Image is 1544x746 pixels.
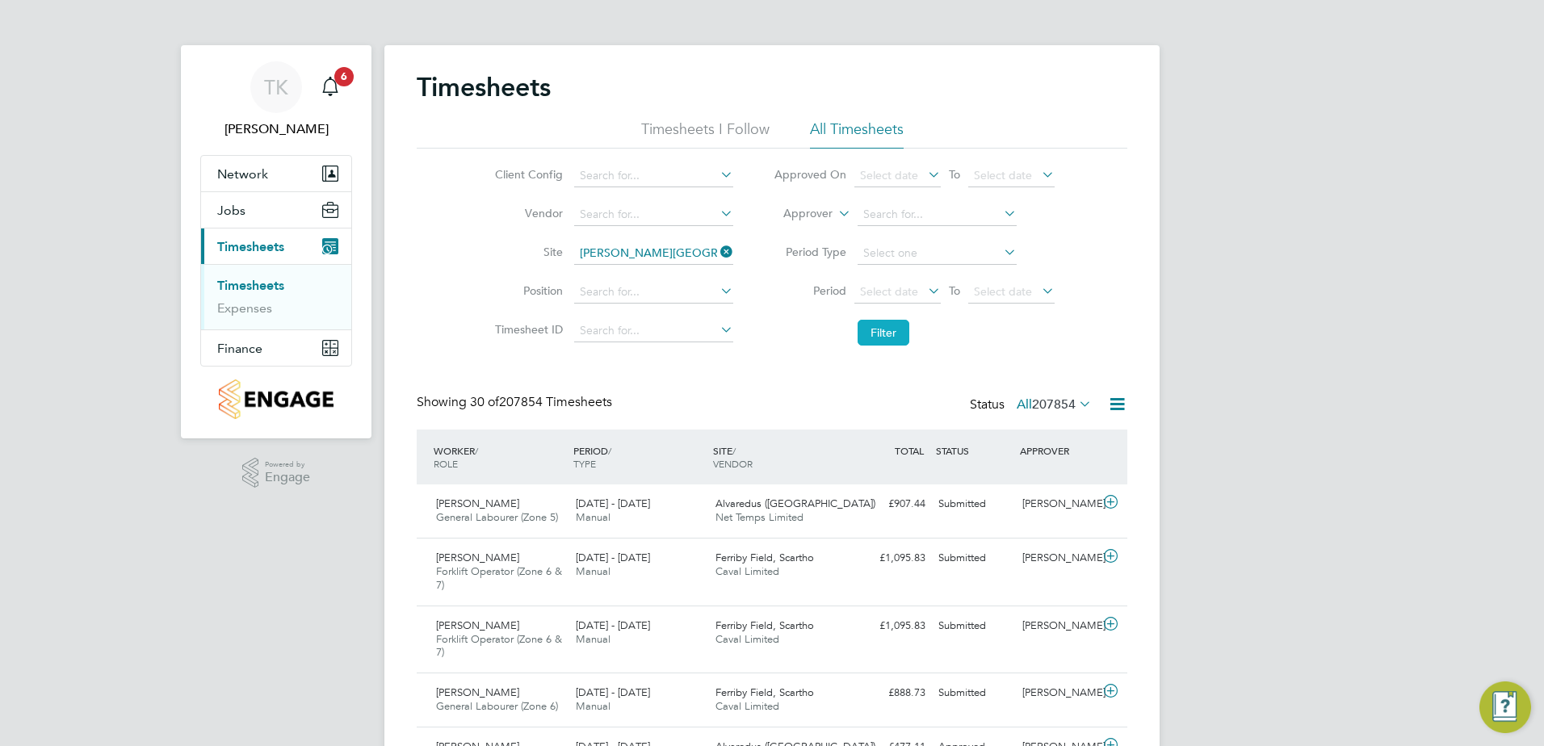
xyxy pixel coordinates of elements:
div: Status [970,394,1095,417]
a: Expenses [217,300,272,316]
div: Timesheets [201,264,351,329]
span: TOTAL [895,444,924,457]
span: VENDOR [713,457,753,470]
span: Caval Limited [715,699,779,713]
div: STATUS [932,436,1016,465]
span: [PERSON_NAME] [436,551,519,564]
span: / [608,444,611,457]
span: Jobs [217,203,245,218]
img: countryside-properties-logo-retina.png [219,379,333,419]
nav: Main navigation [181,45,371,438]
button: Network [201,156,351,191]
span: General Labourer (Zone 5) [436,510,558,524]
a: TK[PERSON_NAME] [200,61,352,139]
a: Timesheets [217,278,284,293]
span: Powered by [265,458,310,471]
span: [DATE] - [DATE] [576,618,650,632]
span: Timesheets [217,239,284,254]
div: [PERSON_NAME] [1016,613,1100,639]
span: / [732,444,736,457]
span: [DATE] - [DATE] [576,497,650,510]
span: Forklift Operator (Zone 6 & 7) [436,564,562,592]
label: Client Config [490,167,563,182]
span: TYPE [573,457,596,470]
button: Filter [858,320,909,346]
span: Manual [576,510,610,524]
div: Submitted [932,545,1016,572]
input: Search for... [574,320,733,342]
span: To [944,164,965,185]
span: [DATE] - [DATE] [576,551,650,564]
span: Tyler Kelly [200,119,352,139]
span: Manual [576,564,610,578]
span: [PERSON_NAME] [436,497,519,510]
span: Ferriby Field, Scartho [715,618,814,632]
div: Submitted [932,680,1016,706]
label: Approver [760,206,833,222]
span: Ferriby Field, Scartho [715,551,814,564]
div: Submitted [932,613,1016,639]
label: Period [774,283,846,298]
span: 207854 [1032,396,1076,413]
button: Jobs [201,192,351,228]
div: Showing [417,394,615,411]
span: Select date [860,284,918,299]
span: Caval Limited [715,632,779,646]
div: Submitted [932,491,1016,518]
div: £888.73 [848,680,932,706]
span: TK [264,77,288,98]
a: Powered byEngage [242,458,311,488]
a: Go to home page [200,379,352,419]
div: £1,095.83 [848,545,932,572]
a: 6 [314,61,346,113]
div: £1,095.83 [848,613,932,639]
input: Search for... [574,203,733,226]
input: Search for... [574,281,733,304]
div: [PERSON_NAME] [1016,545,1100,572]
span: Manual [576,632,610,646]
span: ROLE [434,457,458,470]
input: Search for... [858,203,1017,226]
span: Engage [265,471,310,484]
label: Vendor [490,206,563,220]
div: [PERSON_NAME] [1016,491,1100,518]
div: PERIOD [569,436,709,478]
button: Finance [201,330,351,366]
label: Position [490,283,563,298]
label: Site [490,245,563,259]
label: Approved On [774,167,846,182]
input: Select one [858,242,1017,265]
span: 30 of [470,394,499,410]
span: Finance [217,341,262,356]
span: Select date [974,168,1032,182]
div: £907.44 [848,491,932,518]
span: [PERSON_NAME] [436,685,519,699]
div: SITE [709,436,849,478]
div: WORKER [430,436,569,478]
div: [PERSON_NAME] [1016,680,1100,706]
span: Caval Limited [715,564,779,578]
button: Engage Resource Center [1479,681,1531,733]
li: Timesheets I Follow [641,119,770,149]
span: Alvaredus ([GEOGRAPHIC_DATA]) [715,497,875,510]
span: 207854 Timesheets [470,394,612,410]
span: 6 [334,67,354,86]
span: Net Temps Limited [715,510,803,524]
span: To [944,280,965,301]
span: [PERSON_NAME] [436,618,519,632]
span: Network [217,166,268,182]
span: / [475,444,478,457]
span: Select date [860,168,918,182]
label: Period Type [774,245,846,259]
span: Ferriby Field, Scartho [715,685,814,699]
span: Manual [576,699,610,713]
span: Select date [974,284,1032,299]
span: Forklift Operator (Zone 6 & 7) [436,632,562,660]
span: General Labourer (Zone 6) [436,699,558,713]
label: Timesheet ID [490,322,563,337]
h2: Timesheets [417,71,551,103]
li: All Timesheets [810,119,904,149]
label: All [1017,396,1092,413]
span: [DATE] - [DATE] [576,685,650,699]
input: Search for... [574,242,733,265]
